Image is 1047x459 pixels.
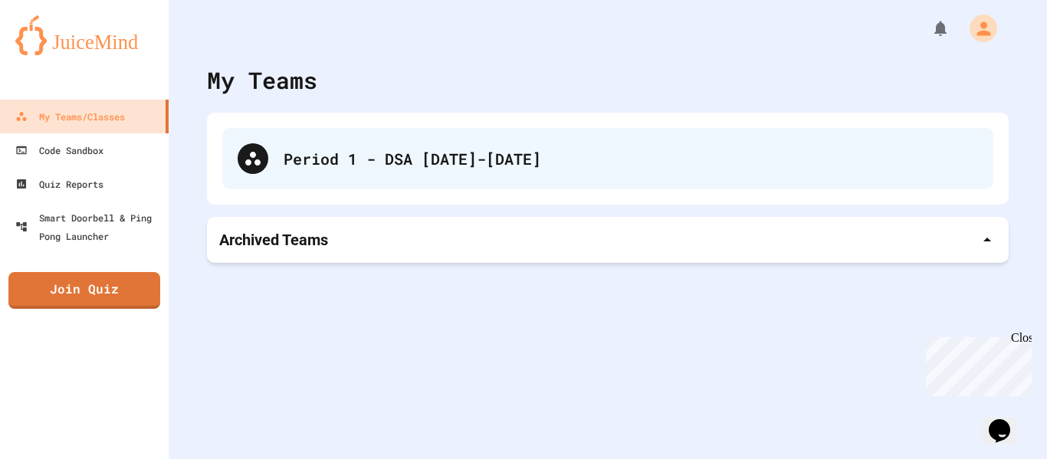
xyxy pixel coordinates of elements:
div: Code Sandbox [15,141,103,159]
img: logo-orange.svg [15,15,153,55]
div: Period 1 - DSA [DATE]-[DATE] [284,147,978,170]
div: Smart Doorbell & Ping Pong Launcher [15,208,162,245]
div: My Teams [207,63,317,97]
iframe: chat widget [920,331,1032,396]
a: Join Quiz [8,272,160,309]
div: My Teams/Classes [15,107,125,126]
iframe: chat widget [983,398,1032,444]
div: Quiz Reports [15,175,103,193]
div: My Notifications [903,15,953,41]
p: Archived Teams [219,229,328,251]
div: My Account [953,11,1001,46]
div: Chat with us now!Close [6,6,106,97]
div: Period 1 - DSA [DATE]-[DATE] [222,128,993,189]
